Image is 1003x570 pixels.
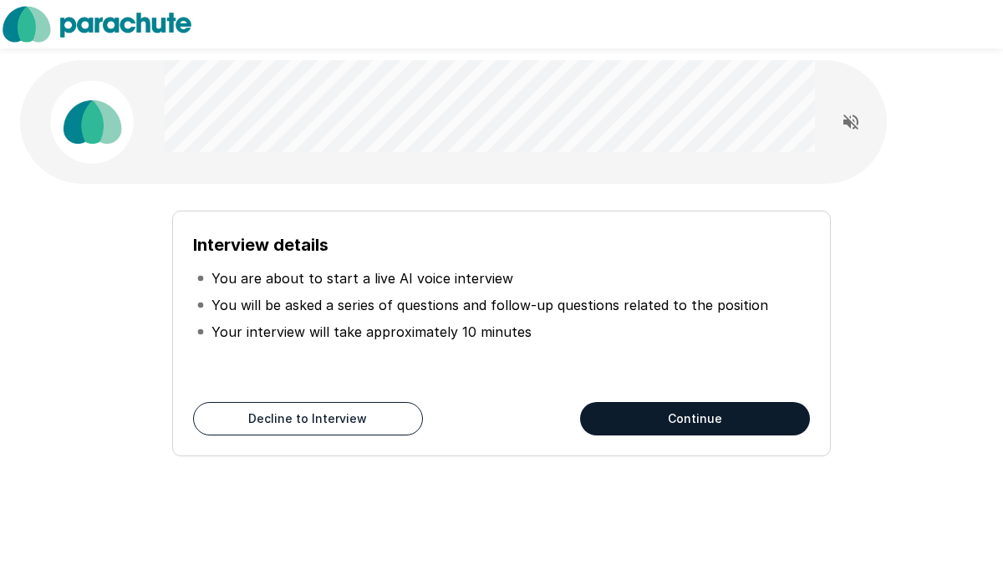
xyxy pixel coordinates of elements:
p: You will be asked a series of questions and follow-up questions related to the position [211,295,768,315]
p: You are about to start a live AI voice interview [211,268,513,288]
button: Continue [580,402,810,435]
img: parachute_avatar.png [50,80,134,164]
p: Your interview will take approximately 10 minutes [211,322,532,342]
b: Interview details [193,235,328,255]
button: Read questions aloud [834,105,868,139]
button: Decline to Interview [193,402,423,435]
